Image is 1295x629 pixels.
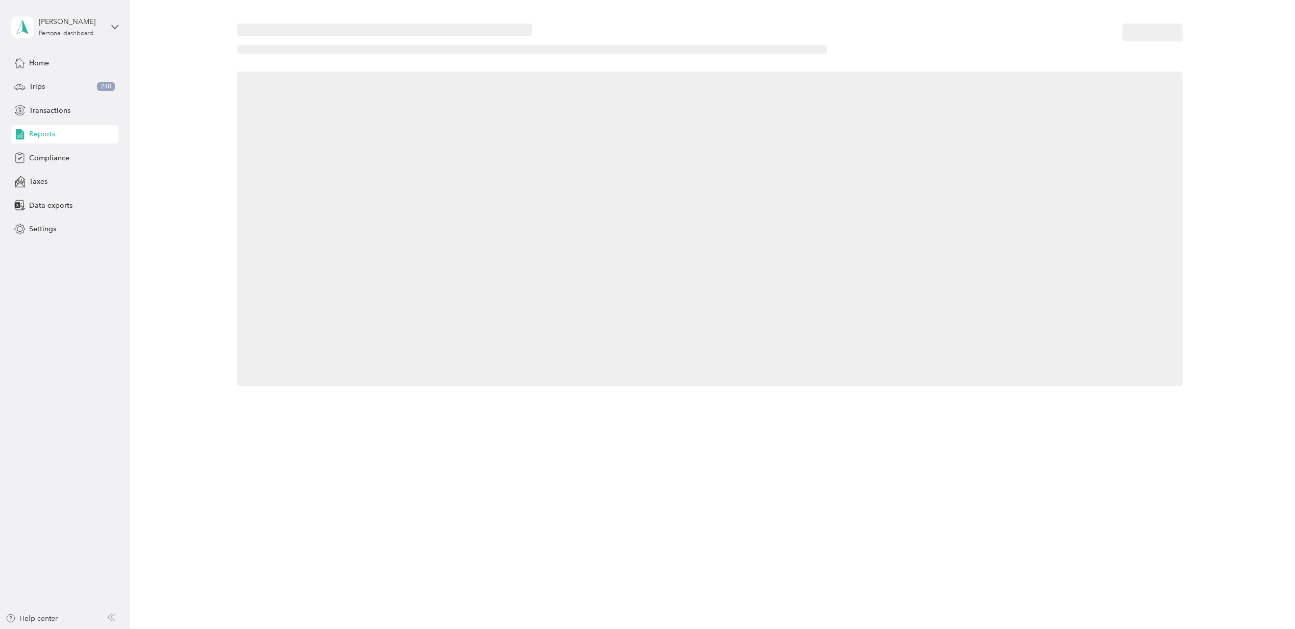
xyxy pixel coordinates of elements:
span: Settings [29,224,56,234]
span: Taxes [29,176,47,187]
span: Reports [29,129,55,139]
button: Help center [6,613,58,624]
div: Personal dashboard [39,31,93,37]
div: [PERSON_NAME] [39,16,103,27]
span: Home [29,58,49,68]
span: Data exports [29,200,73,211]
span: Transactions [29,105,70,116]
iframe: Everlance-gr Chat Button Frame [1238,572,1295,629]
span: 248 [97,82,115,91]
span: Compliance [29,153,69,163]
span: Trips [29,81,45,92]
